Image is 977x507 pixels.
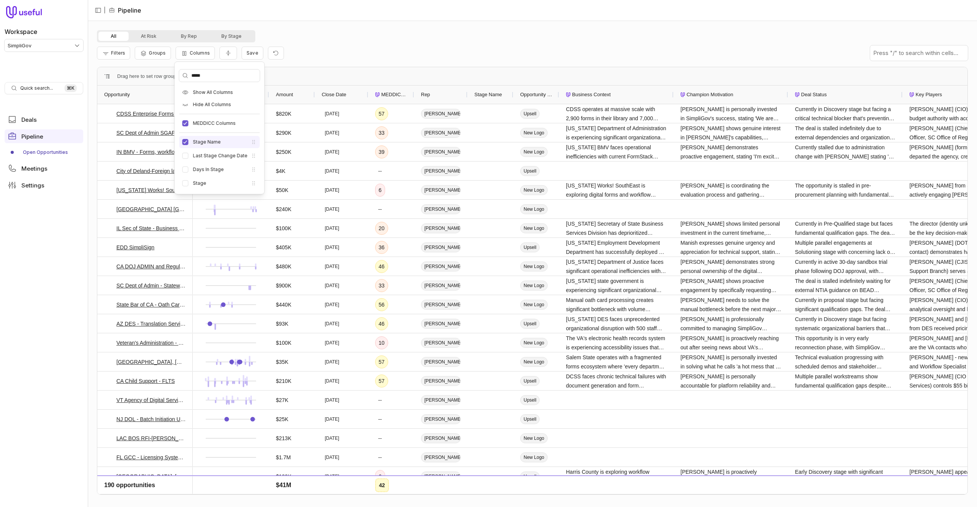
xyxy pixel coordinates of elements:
span: DCSS faces chronic technical failures with document generation and form submissions that have per... [566,372,667,390]
div: 10 [379,338,385,347]
div: $820K [276,109,291,118]
span: [PERSON_NAME] [421,262,461,271]
span: [PERSON_NAME] [421,185,461,195]
span: Meetings [21,166,47,171]
span: Multiple parallel workstreams show fundamental qualification gaps despite being at Proposal stage... [795,372,896,390]
span: The opportunity is stalled in pre-procurement planning with fundamental process uncertainties. Th... [795,181,896,199]
div: $385K [276,491,291,500]
time: [DATE] [325,187,339,193]
span: The deal is stalled indefinitely due to external dependencies and organizational disruption. Mult... [795,124,896,142]
span: [PERSON_NAME] [421,223,461,233]
span: Business Context [572,90,611,99]
span: [US_STATE] Employment Development Department has successfully deployed 35 forms in 14 languages a... [566,238,667,257]
input: Search columns [179,69,260,82]
span: Upsell [520,395,540,405]
a: CA DOJ ADMIN and Regulatory forms + SimpliSign [116,262,186,271]
span: [PERSON_NAME] shows genuine interest in [PERSON_NAME]'s capabilities, specifically requesting a f... [680,124,781,142]
span: Key Players [916,90,942,99]
div: $213K [276,434,291,443]
time: [DATE] [325,454,339,460]
span: New Logo [520,281,548,291]
span: Opportunity [104,90,130,99]
div: $480K [276,262,291,271]
time: [DATE] [325,130,339,136]
span: [PERSON_NAME] [421,147,461,157]
div: 43 [379,491,385,500]
span: Hide All Columns [193,102,231,108]
div: 6 [379,472,382,481]
span: New Logo [520,185,548,195]
div: Deal Status [795,86,896,104]
span: [PERSON_NAME] is personally invested in SimpliGov's success, stating 'We are doing the best that ... [680,105,781,123]
span: Filters [111,50,125,56]
a: CA Child Support - FLTS [116,376,175,386]
span: [PERSON_NAME] is proactively reaching out after seeing news about VA's electronic health records ... [680,334,781,352]
time: [DATE] [325,168,339,174]
div: -- [378,396,382,405]
div: -- [378,415,382,424]
span: [PERSON_NAME] is professionally committed to managing SimpliGov renewals and expansions as assign... [680,315,781,333]
div: $210K [276,376,291,386]
div: Row Groups [117,72,179,81]
div: $100K [276,472,291,481]
span: Deal Status [801,90,827,99]
span: [PERSON_NAME] [421,166,461,176]
label: Stage Name [193,139,221,145]
div: $50K [276,186,289,195]
div: 20 [379,224,385,233]
span: New Logo [520,204,548,214]
button: Reset view [268,47,284,60]
span: [PERSON_NAME] [421,376,461,386]
span: The deal is progressing through active Phase 2 planning with [PERSON_NAME] driving specific resou... [795,486,896,505]
span: Currently in active 30-day sandbox trial phase following DOJ approval, with [PERSON_NAME] coordin... [795,257,896,276]
span: New Logo [520,338,548,348]
span: [PERSON_NAME] is personally accountable for platform reliability and county satisfaction, stating... [680,372,781,390]
span: New Logo [520,262,548,271]
div: Pipeline submenu [5,146,83,158]
span: Rep [421,90,430,99]
label: Last Stage Change Date [193,153,248,159]
span: Manish expresses genuine urgency and appreciation for technical support, stating 'really apprecia... [680,238,781,257]
a: Open Opportunities [5,146,83,158]
div: 56 [379,300,385,309]
time: [DATE] [325,340,339,346]
div: Business Context [566,86,667,104]
div: $4K [276,166,285,176]
span: [PERSON_NAME] [421,242,461,252]
div: $1.7M [276,453,291,462]
time: [DATE] [325,397,339,403]
kbd: ⌘ K [64,84,77,92]
a: Veteran's Administration - FedRAMP [116,338,186,347]
span: [PERSON_NAME] [421,300,461,310]
a: CDSS Enterprise Forms - Phase 1 - Admin [116,109,186,118]
span: Currently stalled due to administration change with [PERSON_NAME] stating 'as soon as that settle... [795,143,896,161]
a: State Bar of CA - Oath Card Project [116,300,186,309]
span: [PERSON_NAME] [421,433,461,443]
div: $440K [276,300,291,309]
div: 46 [379,319,385,328]
span: Currently in proposal stage but facing significant qualification gaps. The deal shows concerning ... [795,295,896,314]
a: [GEOGRAPHIC_DATA], [GEOGRAPHIC_DATA] - SGAP [116,357,186,367]
div: 39 [379,147,385,157]
div: $93K [276,319,289,328]
a: Meetings [5,161,83,175]
span: [PERSON_NAME] [421,395,461,405]
div: 33 [379,128,385,137]
span: Upsell [520,109,540,119]
span: New Logo [520,147,548,157]
span: Settings [21,182,44,188]
span: Currently in Pre-Qualified stage but faces fundamental qualification gaps. The deal is stalled be... [795,219,896,237]
button: Create a new saved view [242,47,263,60]
div: -- [378,166,382,176]
a: [GEOGRAPHIC_DATA], [GEOGRAPHIC_DATA] - Potential ELA [116,472,186,481]
span: Save [247,50,258,56]
div: $250K [276,147,291,157]
span: [PERSON_NAME] shows proactive engagement by specifically requesting meetings focused on 'SimpliSi... [680,276,781,295]
div: $25K [276,415,289,424]
span: Amount [276,90,293,99]
span: The deal is stalled indefinitely waiting for external NTIA guidance on BEAD programs, with [PERSO... [795,276,896,295]
div: $405K [276,243,291,252]
span: [PERSON_NAME] [421,357,461,367]
span: [PERSON_NAME] [421,109,461,119]
button: Collapse sidebar [92,5,104,16]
